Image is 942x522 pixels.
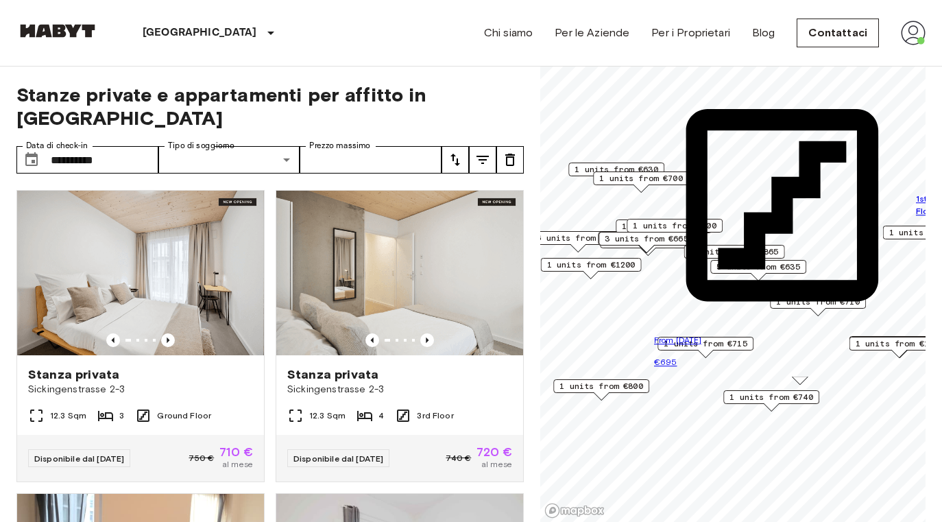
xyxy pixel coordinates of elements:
a: Contattaci [797,19,879,47]
div: Map marker [723,390,819,412]
a: Per i Proprietari [651,25,730,41]
img: Habyt [16,24,99,38]
label: Data di check-in [26,140,88,152]
label: Prezzo massimo [309,140,370,152]
a: Chi siamo [484,25,533,41]
div: Map marker [553,379,649,401]
div: Map marker [568,163,664,184]
div: Map marker [541,258,642,279]
div: Map marker [530,231,626,252]
div: Map marker [616,220,712,241]
label: Tipo di soggiorno [168,140,234,152]
span: 1 units from €655 [622,220,705,233]
a: Per le Aziende [555,25,629,41]
div: Map marker [593,171,689,193]
span: 1 units from €700 [599,172,683,185]
img: avatar [901,21,926,45]
span: From [DATE] [654,335,702,345]
span: 1 units from €1200 [547,259,636,271]
span: 1 units from €630 [575,163,658,176]
div: Map marker [599,232,695,253]
span: 1 units from €800 [559,380,643,392]
div: Map marker [598,232,694,253]
span: 6 units from €655 [536,232,620,244]
a: Blog [752,25,775,41]
div: Map marker [627,219,723,240]
p: [GEOGRAPHIC_DATA] [143,25,257,41]
span: 1 units from €700 [633,220,716,232]
a: Mapbox logo [544,503,605,519]
span: 3 units from €665 [605,233,688,245]
span: 1 units from €740 [729,391,813,403]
